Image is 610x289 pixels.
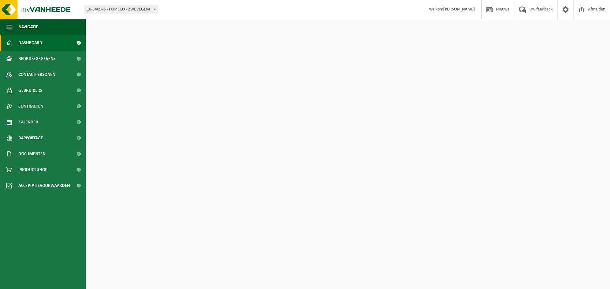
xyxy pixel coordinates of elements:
span: Dashboard [18,35,42,51]
span: Gebruikers [18,82,42,98]
strong: [PERSON_NAME] [443,7,475,12]
span: Acceptatievoorwaarden [18,178,70,194]
span: 10-846945 - FOMECO - ZWEVEGEM [84,5,158,14]
span: Contactpersonen [18,67,55,82]
span: Kalender [18,114,38,130]
span: Product Shop [18,162,47,178]
span: Contracten [18,98,43,114]
span: Bedrijfsgegevens [18,51,56,67]
span: Rapportage [18,130,43,146]
span: Documenten [18,146,45,162]
span: Navigatie [18,19,38,35]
